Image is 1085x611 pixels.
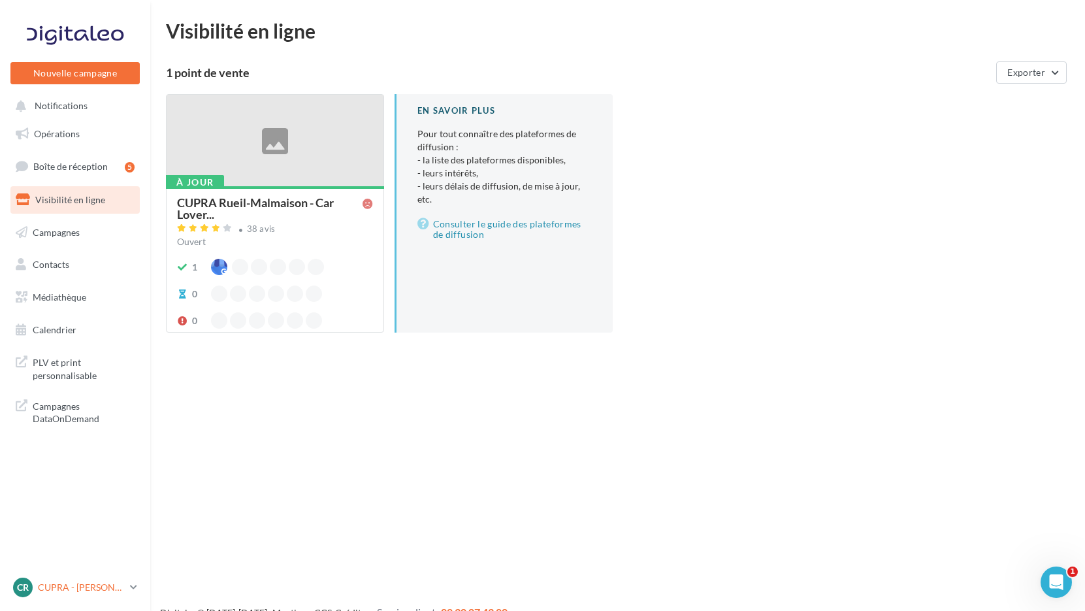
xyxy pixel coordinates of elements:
[8,186,142,214] a: Visibilité en ligne
[166,175,224,190] div: À jour
[8,316,142,344] a: Calendrier
[417,167,592,180] li: - leurs intérêts,
[33,324,76,335] span: Calendrier
[33,397,135,425] span: Campagnes DataOnDemand
[33,291,86,303] span: Médiathèque
[166,21,1069,41] div: Visibilité en ligne
[417,216,592,242] a: Consulter le guide des plateformes de diffusion
[996,61,1067,84] button: Exporter
[417,105,592,117] div: En savoir plus
[8,219,142,246] a: Campagnes
[34,128,80,139] span: Opérations
[8,284,142,311] a: Médiathèque
[417,127,592,206] p: Pour tout connaître des plateformes de diffusion :
[17,581,29,594] span: CR
[38,581,125,594] p: CUPRA - [PERSON_NAME]
[8,152,142,180] a: Boîte de réception5
[1067,567,1078,577] span: 1
[192,314,197,327] div: 0
[177,236,206,247] span: Ouvert
[247,225,276,233] div: 38 avis
[8,392,142,431] a: Campagnes DataOnDemand
[33,226,80,237] span: Campagnes
[8,120,142,148] a: Opérations
[177,222,373,238] a: 38 avis
[1007,67,1045,78] span: Exporter
[33,354,135,382] span: PLV et print personnalisable
[192,288,197,301] div: 0
[192,261,197,274] div: 1
[417,154,592,167] li: - la liste des plateformes disponibles,
[33,161,108,172] span: Boîte de réception
[125,162,135,173] div: 5
[177,197,363,220] span: CUPRA Rueil-Malmaison - Car Lover...
[10,62,140,84] button: Nouvelle campagne
[1041,567,1072,598] iframe: Intercom live chat
[166,67,991,78] div: 1 point de vente
[33,259,69,270] span: Contacts
[35,101,88,112] span: Notifications
[8,348,142,387] a: PLV et print personnalisable
[10,575,140,600] a: CR CUPRA - [PERSON_NAME]
[35,194,105,205] span: Visibilité en ligne
[8,251,142,278] a: Contacts
[417,180,592,206] li: - leurs délais de diffusion, de mise à jour, etc.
